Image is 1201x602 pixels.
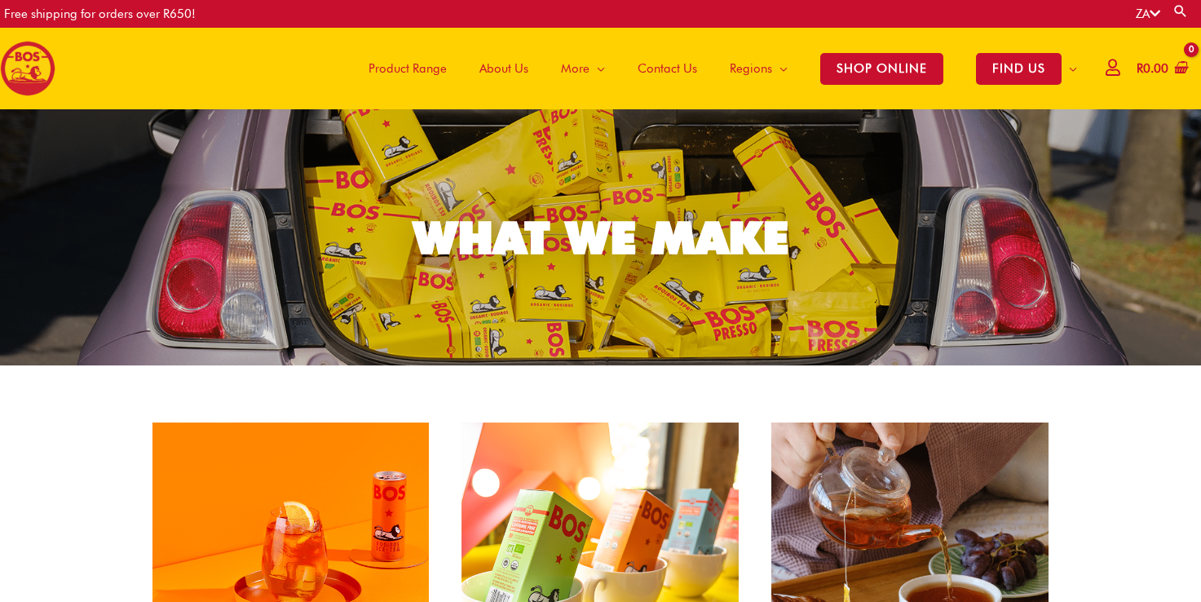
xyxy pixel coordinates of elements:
bdi: 0.00 [1137,61,1168,76]
div: WHAT WE MAKE [413,215,788,260]
span: Product Range [369,44,447,93]
a: SHOP ONLINE [804,28,960,109]
a: View Shopping Cart, empty [1133,51,1189,87]
span: FIND US [976,53,1062,85]
a: ZA [1136,7,1160,21]
a: More [545,28,621,109]
span: More [561,44,589,93]
a: Contact Us [621,28,713,109]
a: Regions [713,28,804,109]
span: SHOP ONLINE [820,53,943,85]
span: Contact Us [638,44,697,93]
span: Regions [730,44,772,93]
span: About Us [479,44,528,93]
a: About Us [463,28,545,109]
nav: Site Navigation [340,28,1093,109]
a: Search button [1172,3,1189,19]
span: R [1137,61,1143,76]
a: Product Range [352,28,463,109]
